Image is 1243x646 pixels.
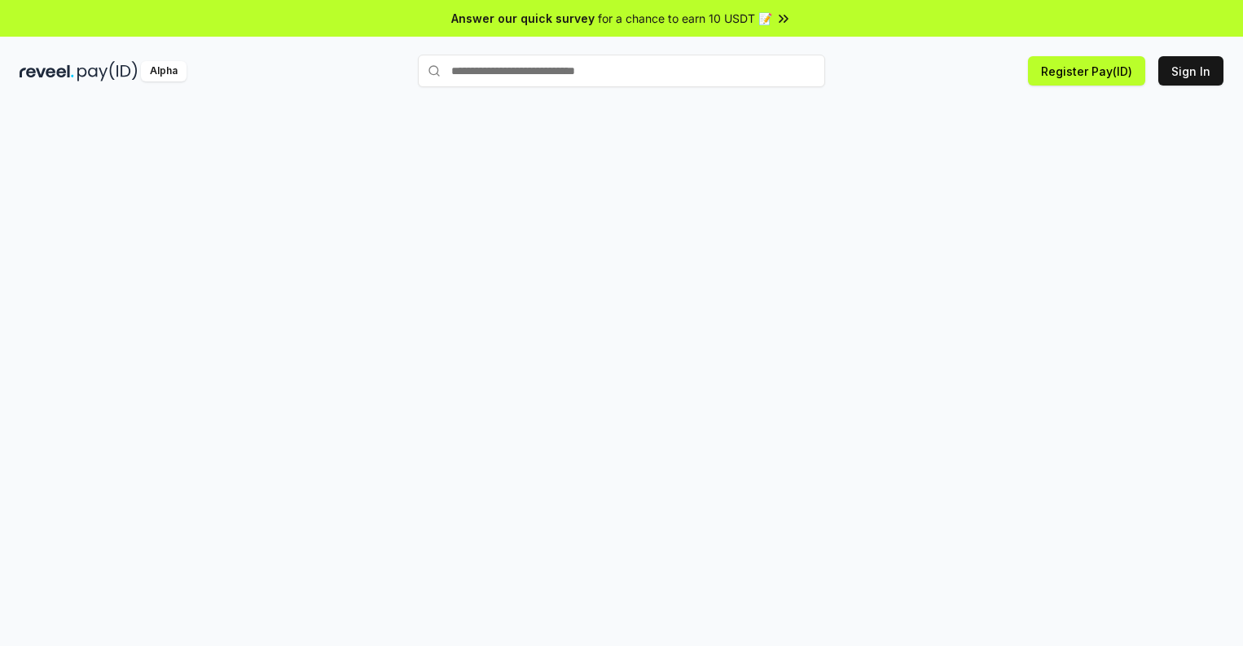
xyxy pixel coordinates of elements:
[598,10,772,27] span: for a chance to earn 10 USDT 📝
[1028,56,1145,86] button: Register Pay(ID)
[451,10,595,27] span: Answer our quick survey
[77,61,138,81] img: pay_id
[1158,56,1223,86] button: Sign In
[20,61,74,81] img: reveel_dark
[141,61,187,81] div: Alpha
